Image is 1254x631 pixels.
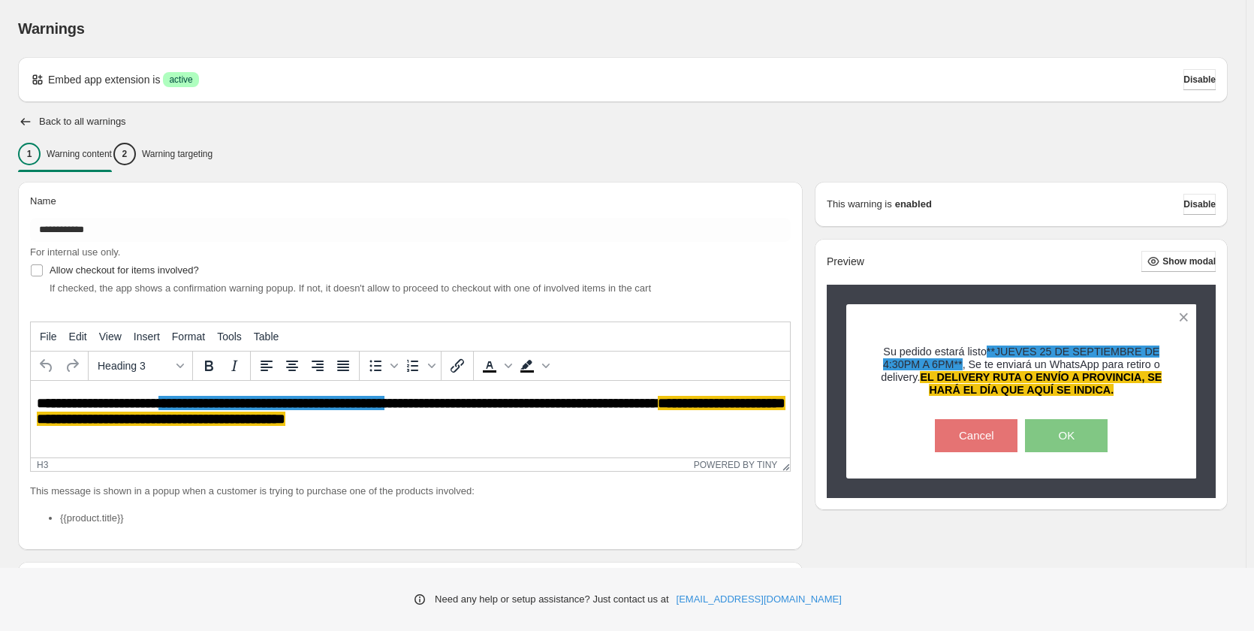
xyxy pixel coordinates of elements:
span: For internal use only. [30,246,120,258]
button: Cancel [935,419,1017,452]
p: Warning content [47,148,112,160]
div: 1 [18,143,41,165]
span: Warnings [18,20,85,37]
strong: enabled [895,197,932,212]
span: Disable [1183,74,1216,86]
span: Insert [134,331,160,343]
span: **JUEVES 25 DE SEPTIEMBRE DE 4:30PM A 6PM** [883,346,1159,370]
button: Insert/edit link [445,353,470,379]
div: h3 [37,460,48,470]
span: If checked, the app shows a confirmation warning popup. If not, it doesn't allow to proceed to ch... [50,282,651,294]
div: Background color [514,353,552,379]
button: Disable [1183,194,1216,215]
iframe: Rich Text Area [31,381,790,457]
div: Resize [777,458,790,471]
li: {{product.title}} [60,511,791,526]
div: Text color [477,353,514,379]
button: Disable [1183,69,1216,90]
button: Show modal [1141,251,1216,272]
h2: Back to all warnings [39,116,126,128]
span: Table [254,331,279,343]
h2: Preview [827,255,864,268]
div: 2 [113,143,136,165]
button: Align center [279,353,305,379]
span: Name [30,195,56,207]
button: Italic [222,353,247,379]
button: Justify [330,353,356,379]
span: Heading 3 [98,360,171,372]
h3: Su pedido estará listo , Se te enviará un WhatsApp para retiro o delivery. [873,346,1171,397]
span: View [99,331,122,343]
div: Numbered list [400,353,438,379]
span: EL DELIVERY RUTA O ENVÍO A PROVINCIA, SE HARÁ EL DÍA QUE AQUÍ SE INDICA. [920,371,1162,396]
span: File [40,331,57,343]
div: Bullet list [363,353,400,379]
span: Tools [217,331,242,343]
span: Allow checkout for items involved? [50,264,199,276]
span: active [169,74,192,86]
button: Bold [196,353,222,379]
button: Redo [59,353,85,379]
button: OK [1025,419,1108,452]
p: Warning targeting [142,148,213,160]
span: Show modal [1162,255,1216,267]
p: This message is shown in a popup when a customer is trying to purchase one of the products involved: [30,484,791,499]
button: Formats [92,353,189,379]
a: Powered by Tiny [694,460,778,470]
span: Format [172,331,205,343]
p: Embed app extension is [48,72,160,87]
span: Disable [1183,198,1216,210]
button: Align left [254,353,279,379]
button: Align right [305,353,330,379]
button: 2Warning targeting [113,138,213,170]
button: 1Warning content [18,138,112,170]
a: [EMAIL_ADDRESS][DOMAIN_NAME] [677,592,842,607]
p: This warning is [827,197,892,212]
span: Edit [69,331,87,343]
button: Undo [34,353,59,379]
